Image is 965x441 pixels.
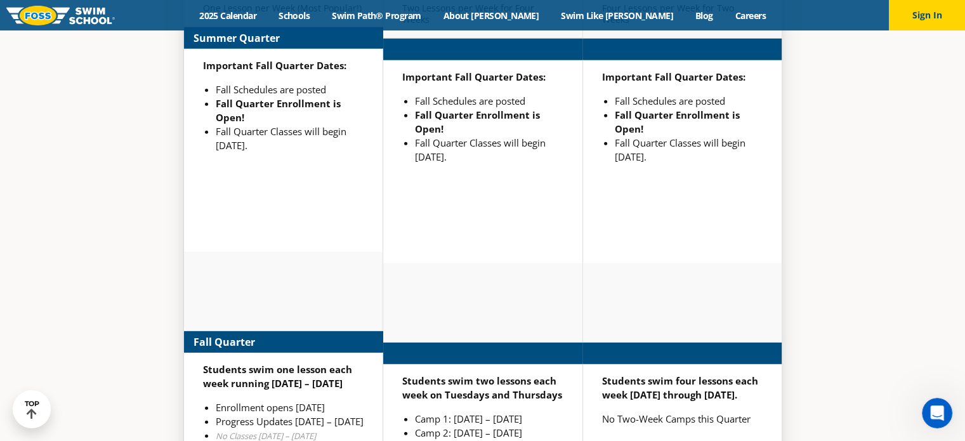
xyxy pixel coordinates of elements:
li: Camp 2: [DATE] – [DATE] [415,426,563,440]
strong: Fall Quarter Enrollment is Open! [216,97,341,124]
strong: Fall Quarter Enrollment is Open! [415,109,540,135]
li: Fall Schedules are posted [615,94,763,108]
a: 2025 Calendar [188,10,268,22]
a: About [PERSON_NAME] [432,10,550,22]
strong: Important Fall Quarter Dates: [402,70,546,83]
iframe: Intercom live chat [922,398,952,428]
li: Enrollment opens [DATE] [216,400,364,414]
strong: Important Fall Quarter Dates: [602,70,745,83]
li: Fall Schedules are posted [415,94,563,108]
strong: Summer Quarter [194,30,280,46]
strong: Important Fall Quarter Dates: [203,59,346,72]
strong: Students swim four lessons each week [DATE] through [DATE]. [602,374,758,401]
strong: Fall Quarter Enrollment is Open! [615,109,740,135]
strong: Students swim two lessons each week on Tuesdays and Thursdays [402,374,562,401]
a: Blog [684,10,724,22]
img: FOSS Swim School Logo [6,6,115,25]
p: No Two-Week Camps this Quarter [602,412,763,426]
strong: Fall Quarter [194,334,255,350]
li: Fall Quarter Classes will begin [DATE]. [615,136,763,164]
div: TOP [25,400,39,419]
a: Careers [724,10,777,22]
strong: Students swim one lesson each week running [DATE] – [DATE] [203,363,352,390]
li: Fall Quarter Classes will begin [DATE]. [415,136,563,164]
li: Progress Updates [DATE] – [DATE] [216,414,364,428]
a: Swim Path® Program [321,10,432,22]
li: Fall Quarter Classes will begin [DATE]. [216,124,364,152]
li: Camp 1: [DATE] – [DATE] [415,412,563,426]
a: Schools [268,10,321,22]
li: Fall Schedules are posted [216,82,364,96]
a: Swim Like [PERSON_NAME] [550,10,685,22]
